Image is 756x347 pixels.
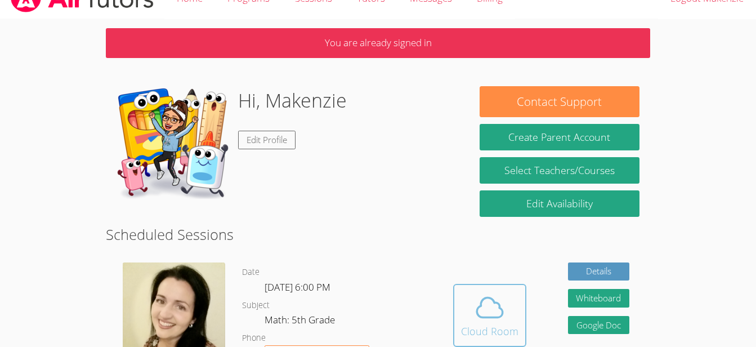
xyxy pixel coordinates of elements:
button: Create Parent Account [480,124,639,150]
dt: Date [242,265,260,279]
dt: Subject [242,299,270,313]
h1: Hi, Makenzie [238,86,347,115]
a: Select Teachers/Courses [480,157,639,184]
h2: Scheduled Sessions [106,224,650,245]
a: Edit Availability [480,190,639,217]
a: Details [568,263,630,281]
a: Google Doc [568,316,630,335]
button: Whiteboard [568,289,630,308]
dt: Phone [242,331,266,345]
span: [DATE] 6:00 PM [265,281,330,293]
img: school%20buddies.png [117,86,229,199]
a: Edit Profile [238,131,296,149]
button: Cloud Room [453,284,526,347]
p: You are already signed in [106,28,650,58]
dd: Math: 5th Grade [265,312,337,331]
button: Contact Support [480,86,639,117]
div: Cloud Room [461,323,518,339]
